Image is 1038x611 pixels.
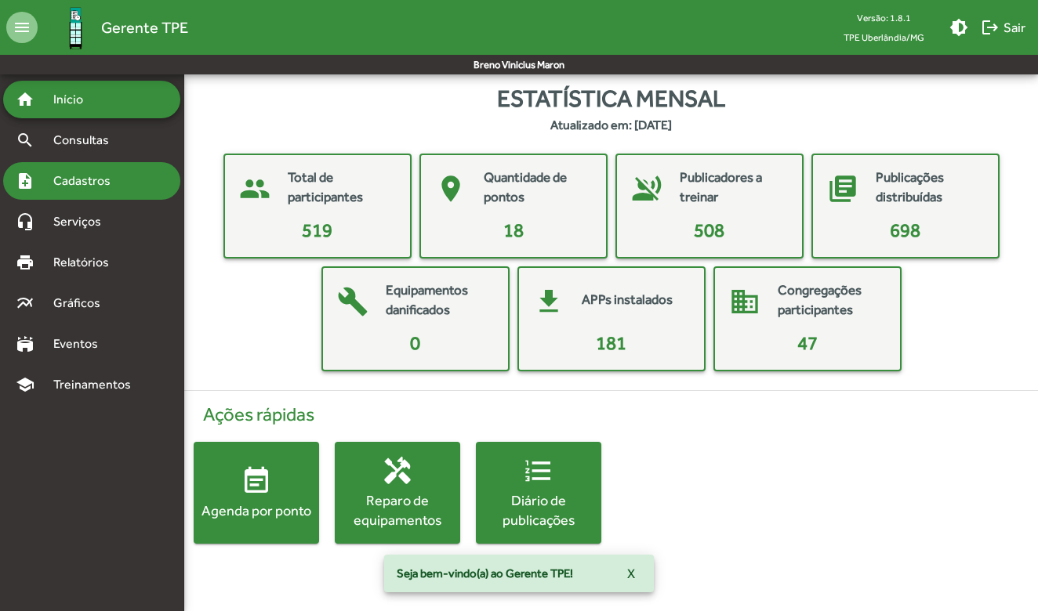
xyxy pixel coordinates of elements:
mat-card-title: Congregações participantes [778,280,884,320]
mat-icon: headset_mic [16,212,34,231]
mat-icon: brightness_medium [949,18,968,37]
mat-icon: build [329,278,376,325]
span: 698 [890,219,920,240]
span: Gráficos [44,294,122,313]
mat-icon: library_books [819,165,866,212]
mat-icon: voice_over_off [623,165,670,212]
mat-card-title: Total de participantes [288,168,394,208]
button: Agenda por ponto [194,442,319,544]
span: 47 [797,332,818,353]
mat-icon: print [16,253,34,272]
span: Sair [981,13,1025,42]
button: Diário de publicações [476,442,601,544]
mat-icon: note_add [16,172,34,190]
mat-card-title: APPs instalados [582,290,673,310]
mat-icon: home [16,90,34,109]
mat-icon: get_app [525,278,572,325]
span: TPE Uberlândia/MG [831,27,937,47]
span: Seja bem-vindo(a) ao Gerente TPE! [397,566,573,581]
span: Consultas [44,131,129,150]
span: 508 [694,219,724,240]
mat-card-title: Equipamentos danificados [386,280,492,320]
img: Logo [50,2,101,53]
mat-icon: place [427,165,474,212]
mat-icon: logout [981,18,1000,37]
mat-icon: people [231,165,278,212]
div: Agenda por ponto [194,501,319,520]
span: Relatórios [44,253,129,272]
span: 18 [503,219,524,240]
h4: Ações rápidas [194,403,1029,426]
button: X [615,559,648,587]
span: Eventos [44,334,119,353]
mat-card-title: Quantidade de pontos [484,168,590,208]
strong: Atualizado em: [DATE] [550,116,672,135]
span: 181 [596,332,626,353]
mat-icon: format_list_numbered [523,455,554,486]
span: Gerente TPE [101,15,188,40]
mat-card-title: Publicações distribuídas [876,168,982,208]
button: Sair [974,13,1032,42]
span: Cadastros [44,172,131,190]
mat-icon: domain [721,278,768,325]
div: Versão: 1.8.1 [831,8,937,27]
span: Serviços [44,212,122,231]
mat-icon: search [16,131,34,150]
span: Estatística mensal [497,81,725,116]
mat-icon: menu [6,12,38,43]
a: Gerente TPE [38,2,188,53]
span: 519 [302,219,332,240]
span: 0 [410,332,420,353]
span: X [627,559,635,587]
mat-icon: school [16,375,34,394]
mat-card-title: Publicadores a treinar [680,168,786,208]
mat-icon: stadium [16,334,34,353]
span: Treinamentos [44,375,150,394]
div: Diário de publicações [476,490,601,530]
button: Reparo de equipamentos [335,442,460,544]
mat-icon: multiline_chart [16,294,34,313]
mat-icon: event_note [241,465,272,497]
mat-icon: handyman [382,455,413,486]
span: Início [44,90,106,109]
div: Reparo de equipamentos [335,490,460,530]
